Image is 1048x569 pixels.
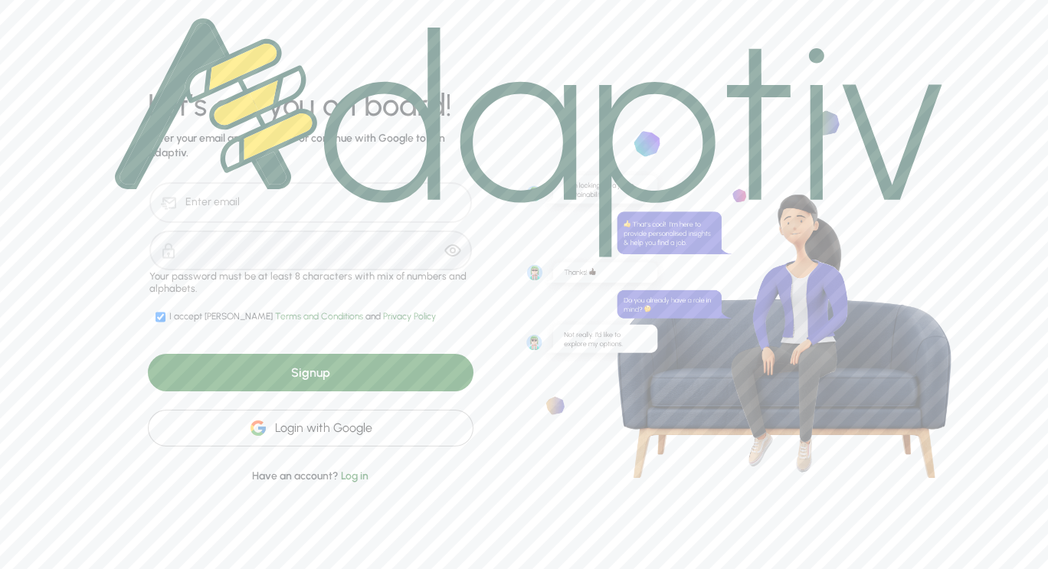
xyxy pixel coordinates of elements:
span: Terms and Conditions [275,311,365,322]
div: Signup [148,354,473,391]
span: Privacy Policy [383,311,436,322]
span: Log in [341,469,368,482]
img: logo.1749501288befa47a911bf1f7fa84db0.svg [115,18,942,257]
img: google-icon.2f27fcd6077ff8336a97d9c3f95f339d.svg [249,419,267,437]
img: bg-stone [524,85,951,484]
div: Your password must be at least 8 characters with mix of numbers and alphabets. [149,270,472,295]
div: Login with Google [148,410,473,447]
div: I accept [PERSON_NAME] and [169,311,436,323]
div: Have an account? [148,450,473,484]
